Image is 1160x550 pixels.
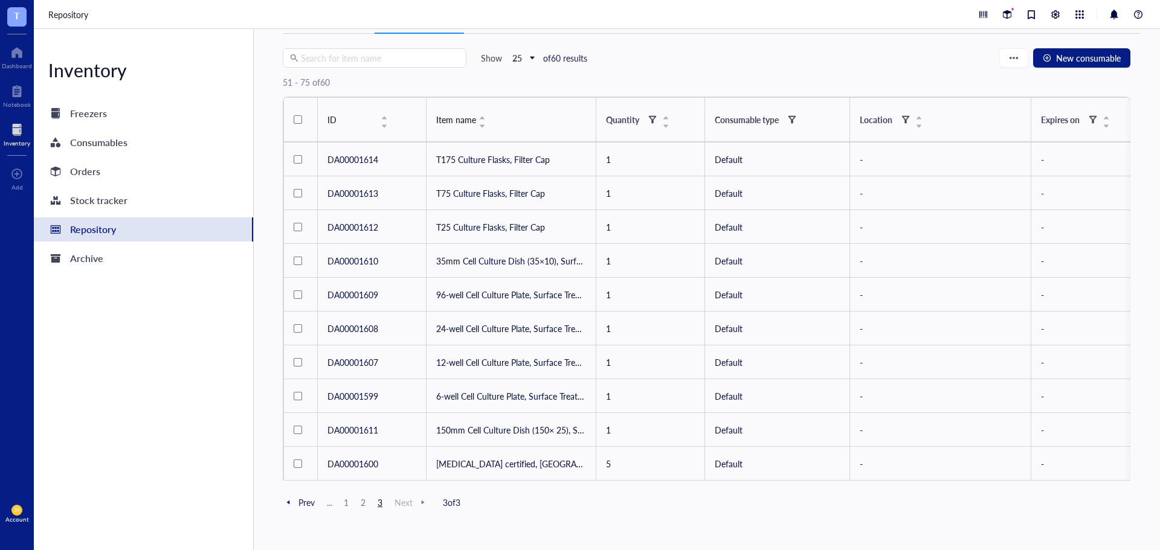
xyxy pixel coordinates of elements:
div: 51 - 75 of 60 [283,77,330,88]
div: - [860,356,1021,369]
td: T75 Culture Flasks, Filter Cap [427,176,596,210]
td: T175 Culture Flasks, Filter Cap [427,142,596,176]
div: Consumables [70,134,127,151]
div: Repository [70,221,116,238]
div: Consumable type [715,113,779,126]
td: 1 [596,244,705,278]
td: DA00001610 [318,244,427,278]
td: 1 [596,176,705,210]
a: Stock tracker [34,188,253,213]
span: Prev [283,497,315,508]
td: DA00001612 [318,210,427,244]
div: Notebook [3,101,31,108]
div: - [860,153,1021,166]
div: - [860,423,1021,436]
td: Default [705,142,850,176]
td: - [1031,142,1140,176]
button: New consumable [1033,48,1130,68]
span: T [14,8,20,23]
a: Archive [34,246,253,270]
div: Stock tracker [70,192,127,209]
td: 1 [596,379,705,413]
td: 1 [596,312,705,345]
div: - [860,254,1021,267]
td: - [1031,278,1140,312]
td: Default [705,345,850,379]
div: - [860,220,1021,234]
td: 1 [596,345,705,379]
td: DA00001607 [318,345,427,379]
span: 3 [373,497,387,508]
td: Default [705,244,850,278]
a: Orders [34,159,253,184]
td: 1 [596,142,705,176]
td: 35mm Cell Culture Dish (35×10), Surface Treatment, Sterile, External [427,244,596,278]
td: 24-well Cell Culture Plate, Surface Treatment, Sterile [427,312,596,345]
span: 1 [339,497,353,508]
td: 150mm Cell Culture Dish (150× 25), Surface Treatment, Sterile [427,413,596,447]
div: Inventory [34,58,253,82]
td: - [1031,379,1140,413]
div: of 60 results [543,53,587,63]
td: Default [705,379,850,413]
td: 1 [596,278,705,312]
td: DA00001599 [318,379,427,413]
td: 96-well Cell Culture Plate, Surface Treatment, Sterile [427,278,596,312]
div: Show [481,53,502,63]
td: - [1031,447,1140,481]
th: Item name [427,98,596,142]
td: 6-well Cell Culture Plate, Surface Treatment, Sterile [427,379,596,413]
div: Orders [70,163,100,180]
td: - [1031,345,1140,379]
a: Repository [34,217,253,241]
div: ID [327,113,378,126]
td: [MEDICAL_DATA] certified, [GEOGRAPHIC_DATA] [427,447,596,481]
div: - [860,389,1021,403]
b: 25 [512,52,522,64]
span: Item name [436,113,476,126]
div: Account [5,516,29,523]
td: Default [705,312,850,345]
div: - [860,457,1021,470]
td: Default [705,413,850,447]
td: 1 [596,210,705,244]
div: Add [11,184,23,191]
div: Freezers [70,105,107,122]
span: 3 of 3 [443,497,460,508]
a: Consumables [34,130,253,155]
span: ... [322,497,337,508]
div: - [860,288,1021,301]
a: Freezers [34,101,253,126]
div: Quantity [606,113,639,126]
span: New consumable [1056,53,1121,63]
td: 1 [596,413,705,447]
td: - [1031,244,1140,278]
td: 12-well Cell Culture Plate, Surface Treatment, Sterile [427,345,596,379]
div: Dashboard [2,62,32,69]
a: Dashboard [2,43,32,69]
td: Default [705,278,850,312]
a: Inventory [4,120,30,147]
td: - [1031,413,1140,447]
td: DA00001614 [318,142,427,176]
td: - [1031,210,1140,244]
span: JH [14,507,20,513]
td: DA00001608 [318,312,427,345]
td: 5 [596,447,705,481]
td: - [1031,176,1140,210]
div: Archive [70,250,103,267]
td: DA00001613 [318,176,427,210]
div: Location [860,113,892,126]
td: - [1031,312,1140,345]
div: - [860,322,1021,335]
a: Notebook [3,82,31,108]
td: Default [705,210,850,244]
div: Inventory [4,139,30,147]
td: DA00001611 [318,413,427,447]
td: Default [705,447,850,481]
span: 2 [356,497,370,508]
td: DA00001609 [318,278,427,312]
td: DA00001600 [318,447,427,481]
div: - [860,187,1021,200]
td: Default [705,176,850,210]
